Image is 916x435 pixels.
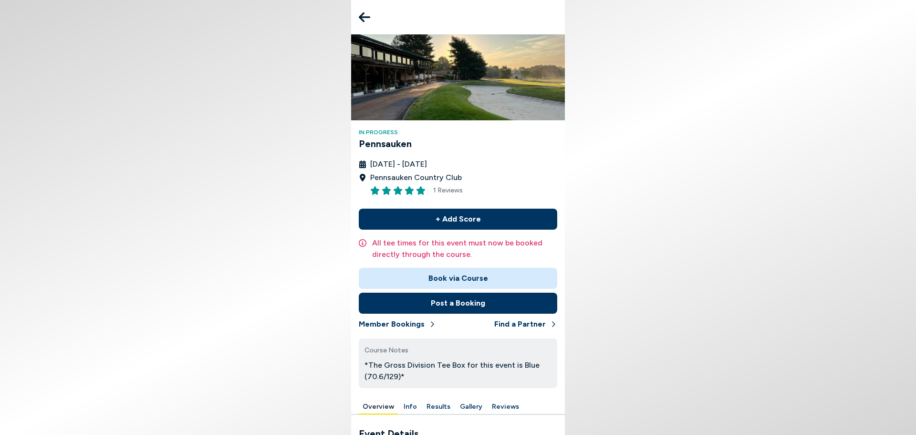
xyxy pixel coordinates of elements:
[370,172,462,183] span: Pennsauken Country Club
[359,293,557,314] button: Post a Booking
[494,314,557,335] button: Find a Partner
[364,360,552,382] p: *The Gross Division Tee Box for this event is Blue (70.6/129)*
[400,400,421,414] button: Info
[359,137,557,151] h3: Pennsauken
[364,346,408,354] span: Course Notes
[456,400,486,414] button: Gallery
[370,186,380,195] button: Rate this item 1 stars
[382,186,391,195] button: Rate this item 2 stars
[488,400,523,414] button: Reviews
[359,314,436,335] button: Member Bookings
[372,237,557,260] p: All tee times for this event must now be booked directly through the course.
[370,159,427,170] span: [DATE] - [DATE]
[359,128,557,137] h4: In Progress
[423,400,454,414] button: Results
[351,34,565,120] img: Pennsauken
[433,185,463,195] span: 1 Reviews
[359,268,557,289] button: Book via Course
[405,186,414,195] button: Rate this item 4 stars
[393,186,403,195] button: Rate this item 3 stars
[359,209,557,230] button: + Add Score
[416,186,426,195] button: Rate this item 5 stars
[359,400,398,414] button: Overview
[351,400,565,414] div: Manage your account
